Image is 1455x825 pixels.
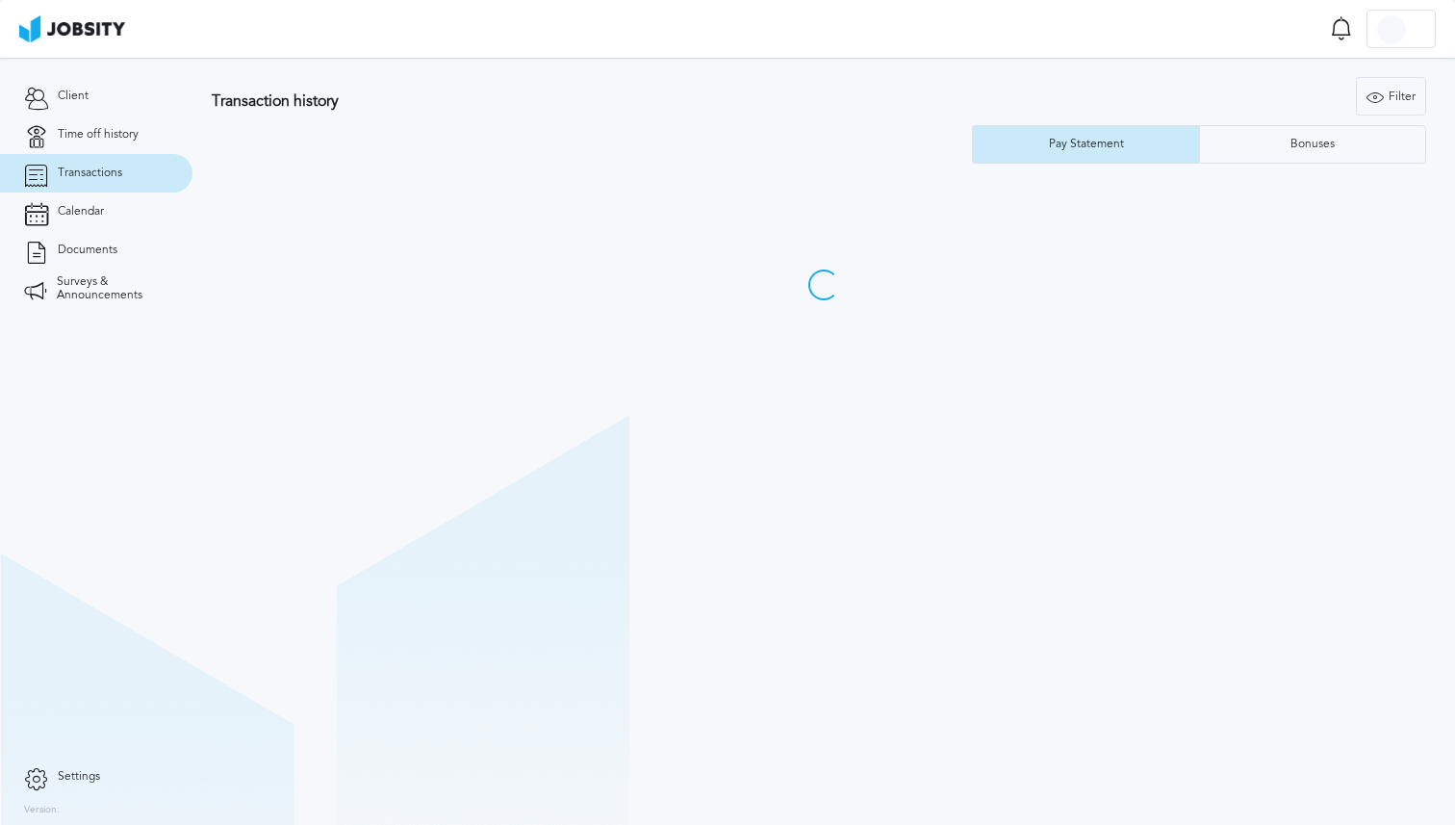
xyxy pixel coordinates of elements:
[58,205,104,219] span: Calendar
[58,167,122,180] span: Transactions
[1356,77,1426,116] button: Filter
[212,92,876,110] h3: Transaction history
[1199,125,1426,164] button: Bonuses
[1281,138,1344,151] div: Bonuses
[24,805,60,816] label: Version:
[1039,138,1134,151] div: Pay Statement
[19,15,125,42] img: ab4bad089aa723f57921c736e9817d99.png
[58,770,100,784] span: Settings
[1357,78,1425,116] div: Filter
[58,244,117,257] span: Documents
[57,275,168,302] span: Surveys & Announcements
[58,128,139,142] span: Time off history
[58,90,89,103] span: Client
[972,125,1199,164] button: Pay Statement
